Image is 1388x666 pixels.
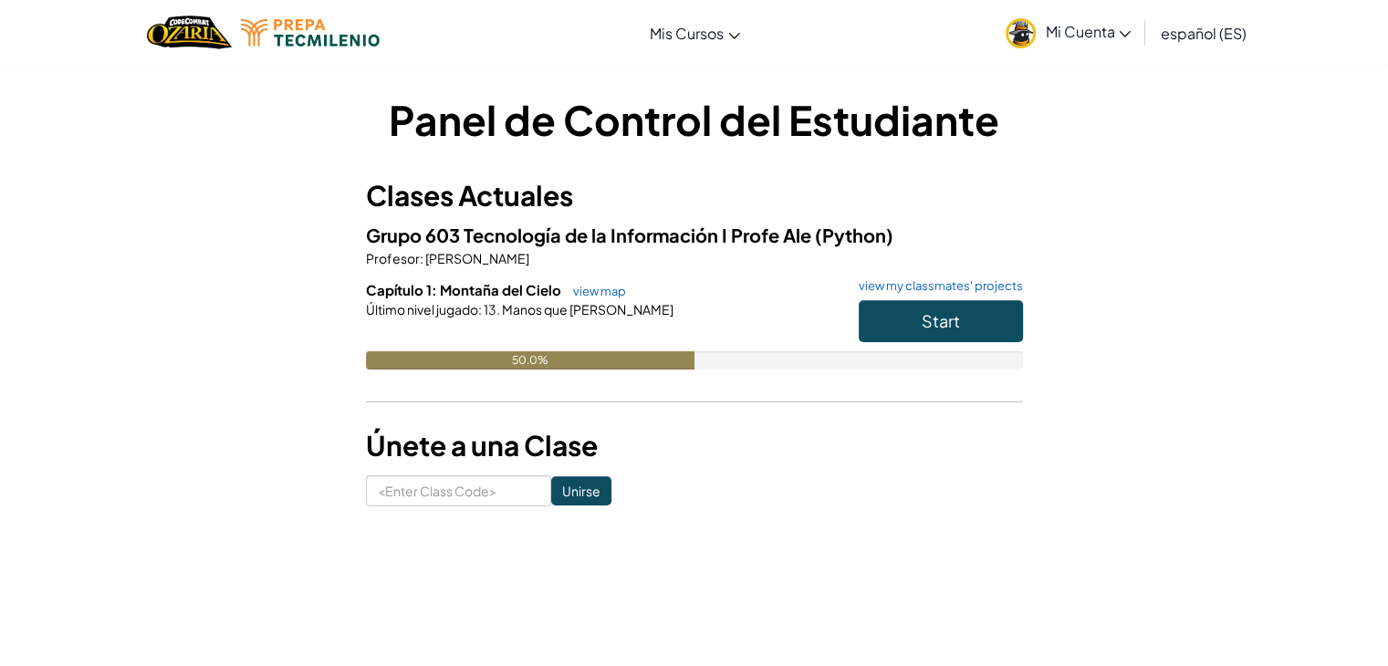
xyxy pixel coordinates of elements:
[500,301,673,317] span: Manos que [PERSON_NAME]
[366,224,815,246] span: Grupo 603 Tecnología de la Información I Profe Ale
[366,301,478,317] span: Último nivel jugado
[650,24,724,43] span: Mis Cursos
[366,250,420,266] span: Profesor
[922,310,960,331] span: Start
[478,301,482,317] span: :
[641,8,749,57] a: Mis Cursos
[366,425,1023,466] h3: Únete a una Clase
[1160,24,1246,43] span: español (ES)
[551,476,611,505] input: Unirse
[850,280,1023,292] a: view my classmates' projects
[482,301,500,317] span: 13.
[366,351,694,369] div: 50.0%
[366,175,1023,216] h3: Clases Actuales
[366,475,551,506] input: <Enter Class Code>
[997,4,1140,61] a: Mi Cuenta
[815,224,893,246] span: (Python)
[859,300,1023,342] button: Start
[366,91,1023,148] h1: Panel de Control del Estudiante
[423,250,529,266] span: [PERSON_NAME]
[564,284,626,298] a: view map
[1006,18,1036,48] img: avatar
[366,281,564,298] span: Capítulo 1: Montaña del Cielo
[420,250,423,266] span: :
[147,14,232,51] img: Home
[147,14,232,51] a: Ozaria by CodeCombat logo
[1151,8,1255,57] a: español (ES)
[1045,22,1131,41] span: Mi Cuenta
[241,19,380,47] img: Tecmilenio logo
